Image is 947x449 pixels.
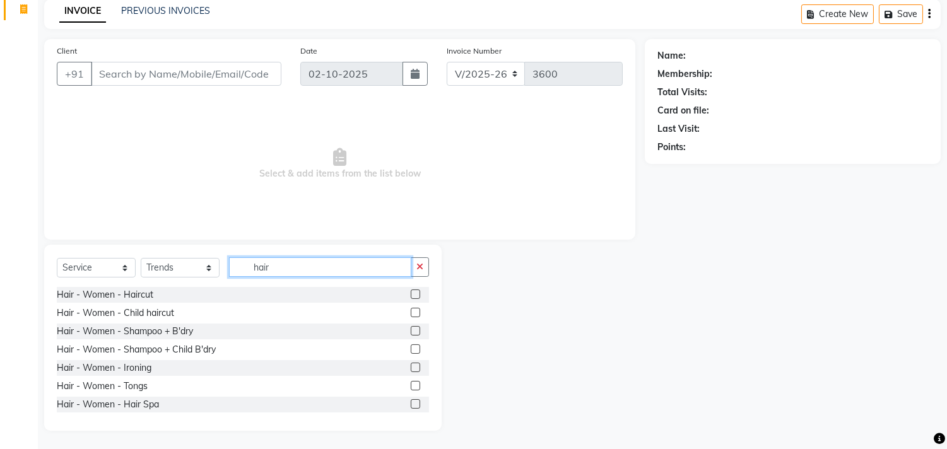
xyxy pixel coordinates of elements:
[657,104,709,117] div: Card on file:
[657,122,700,136] div: Last Visit:
[57,306,174,320] div: Hair - Women - Child haircut
[57,343,216,356] div: Hair - Women - Shampoo + Child B'dry
[57,62,92,86] button: +91
[91,62,281,86] input: Search by Name/Mobile/Email/Code
[57,361,151,375] div: Hair - Women - Ironing
[57,101,623,227] span: Select & add items from the list below
[57,398,159,411] div: Hair - Women - Hair Spa
[657,86,707,99] div: Total Visits:
[57,380,148,393] div: Hair - Women - Tongs
[300,45,317,57] label: Date
[57,325,193,338] div: Hair - Women - Shampoo + B'dry
[801,4,874,24] button: Create New
[657,49,686,62] div: Name:
[229,257,411,277] input: Search or Scan
[447,45,502,57] label: Invoice Number
[121,5,210,16] a: PREVIOUS INVOICES
[879,4,923,24] button: Save
[657,141,686,154] div: Points:
[57,45,77,57] label: Client
[657,67,712,81] div: Membership:
[57,288,153,301] div: Hair - Women - Haircut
